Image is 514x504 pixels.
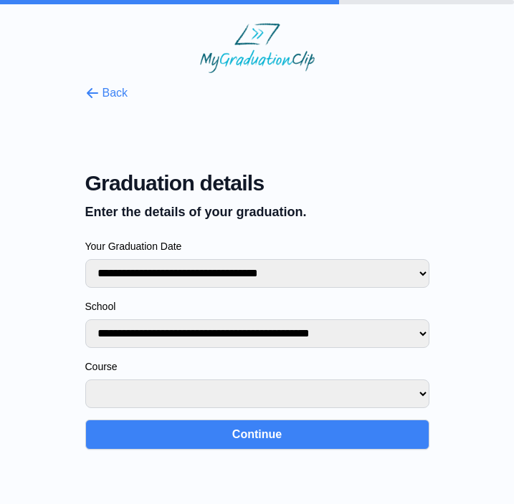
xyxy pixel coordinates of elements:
label: Course [85,359,429,374]
button: Continue [85,420,429,450]
label: School [85,299,429,314]
img: MyGraduationClip [200,23,315,73]
label: Your Graduation Date [85,239,429,253]
button: Back [85,84,128,102]
p: Enter the details of your graduation. [85,202,429,222]
span: Graduation details [85,170,429,196]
